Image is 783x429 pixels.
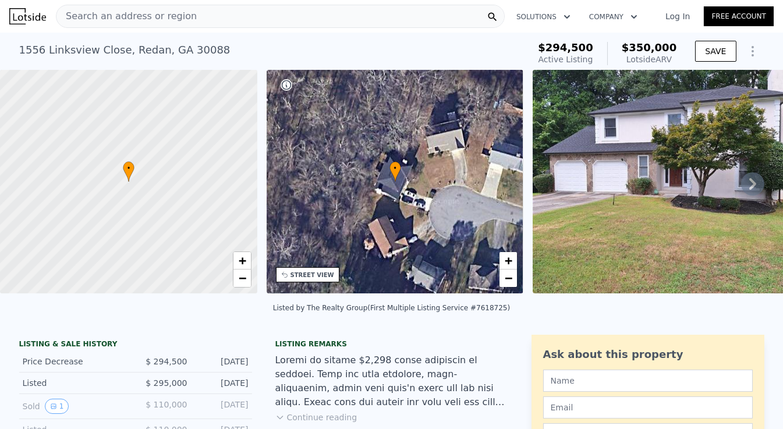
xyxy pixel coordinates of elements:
button: SAVE [695,41,736,62]
span: Search an address or region [56,9,197,23]
span: $ 110,000 [146,400,187,409]
span: $ 295,000 [146,378,187,388]
input: Email [543,396,753,419]
button: Solutions [507,6,580,27]
a: Free Account [704,6,774,26]
div: [DATE] [197,356,249,367]
a: Log In [651,10,704,22]
div: • [123,161,134,182]
span: − [238,271,246,285]
button: Continue reading [275,412,357,423]
button: View historical data [45,399,69,414]
a: Zoom in [499,252,517,270]
span: $ 294,500 [146,357,187,366]
div: • [389,161,401,182]
div: Loremi do sitame $2,298 conse adipiscin el seddoei. Temp inc utla etdolore, magn-aliquaenim, admi... [275,353,508,409]
span: Active Listing [538,55,593,64]
button: Company [580,6,647,27]
div: Sold [23,399,126,414]
a: Zoom in [233,252,251,270]
div: 1556 Linksview Close , Redan , GA 30088 [19,42,231,58]
div: Listed [23,377,126,389]
span: − [505,271,512,285]
div: Listed by The Realty Group (First Multiple Listing Service #7618725) [273,304,510,312]
span: + [505,253,512,268]
div: [DATE] [197,377,249,389]
span: $294,500 [538,41,593,54]
button: Show Options [741,40,764,63]
span: • [123,163,134,173]
a: Zoom out [233,270,251,287]
a: Zoom out [499,270,517,287]
div: Listing remarks [275,339,508,349]
div: Price Decrease [23,356,126,367]
div: LISTING & SALE HISTORY [19,339,252,351]
span: $350,000 [622,41,677,54]
div: STREET VIEW [290,271,334,279]
span: • [389,163,401,173]
div: Lotside ARV [622,54,677,65]
span: + [238,253,246,268]
div: Ask about this property [543,346,753,363]
input: Name [543,370,753,392]
img: Lotside [9,8,46,24]
div: [DATE] [197,399,249,414]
